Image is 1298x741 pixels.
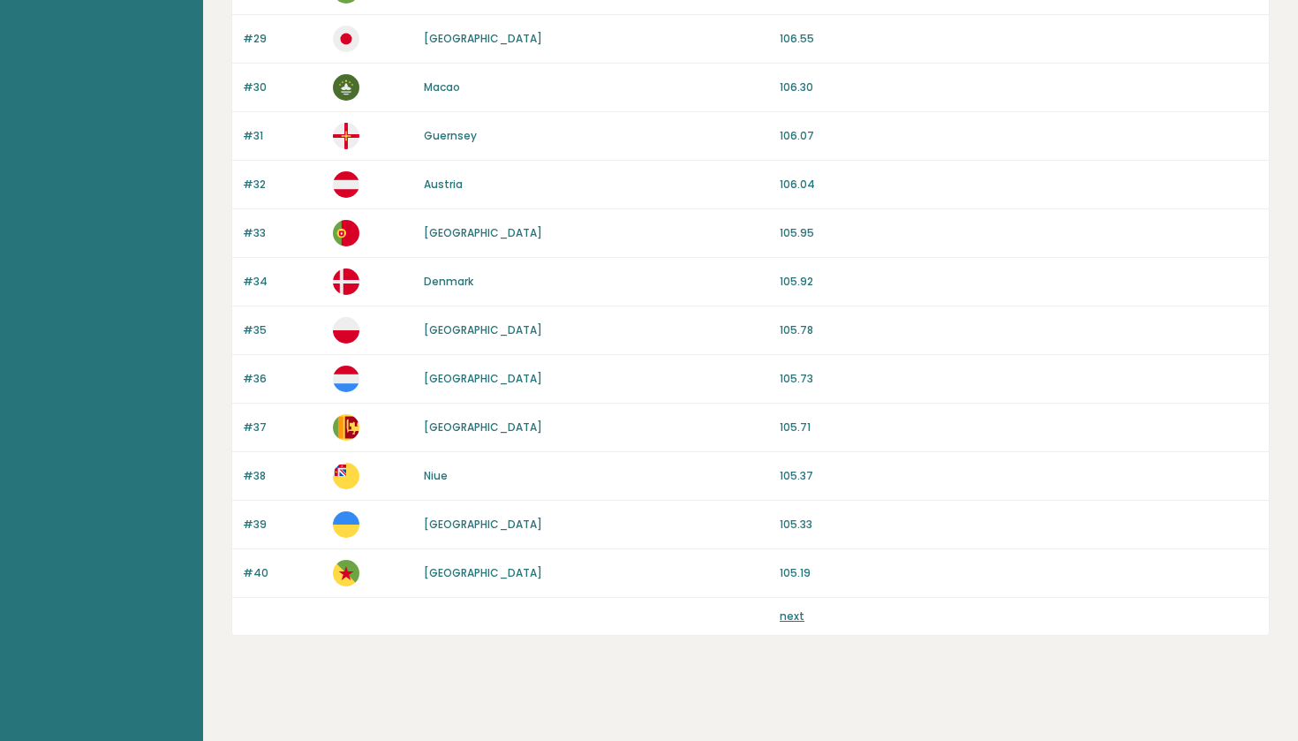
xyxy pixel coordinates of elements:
[424,517,542,532] a: [GEOGRAPHIC_DATA]
[243,420,322,435] p: #37
[424,31,542,46] a: [GEOGRAPHIC_DATA]
[333,317,359,344] img: pl.svg
[333,220,359,246] img: pt.svg
[243,31,322,47] p: #29
[780,79,1258,95] p: 106.30
[424,177,463,192] a: Austria
[780,128,1258,144] p: 106.07
[424,274,473,289] a: Denmark
[333,268,359,295] img: dk.svg
[243,468,322,484] p: #38
[424,225,542,240] a: [GEOGRAPHIC_DATA]
[424,468,448,483] a: Niue
[333,26,359,52] img: jp.svg
[333,74,359,101] img: mo.svg
[780,609,804,624] a: next
[424,371,542,386] a: [GEOGRAPHIC_DATA]
[333,463,359,489] img: nu.svg
[780,322,1258,338] p: 105.78
[333,560,359,586] img: gf.svg
[243,177,322,193] p: #32
[333,511,359,538] img: ua.svg
[243,565,322,581] p: #40
[243,322,322,338] p: #35
[424,565,542,580] a: [GEOGRAPHIC_DATA]
[780,468,1258,484] p: 105.37
[424,322,542,337] a: [GEOGRAPHIC_DATA]
[243,371,322,387] p: #36
[243,274,322,290] p: #34
[780,565,1258,581] p: 105.19
[333,414,359,441] img: lk.svg
[780,177,1258,193] p: 106.04
[424,79,460,95] a: Macao
[780,225,1258,241] p: 105.95
[243,225,322,241] p: #33
[333,171,359,198] img: at.svg
[780,517,1258,533] p: 105.33
[780,274,1258,290] p: 105.92
[243,79,322,95] p: #30
[424,128,477,143] a: Guernsey
[780,420,1258,435] p: 105.71
[333,366,359,392] img: lu.svg
[424,420,542,435] a: [GEOGRAPHIC_DATA]
[243,517,322,533] p: #39
[333,123,359,149] img: gg.svg
[780,31,1258,47] p: 106.55
[243,128,322,144] p: #31
[780,371,1258,387] p: 105.73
